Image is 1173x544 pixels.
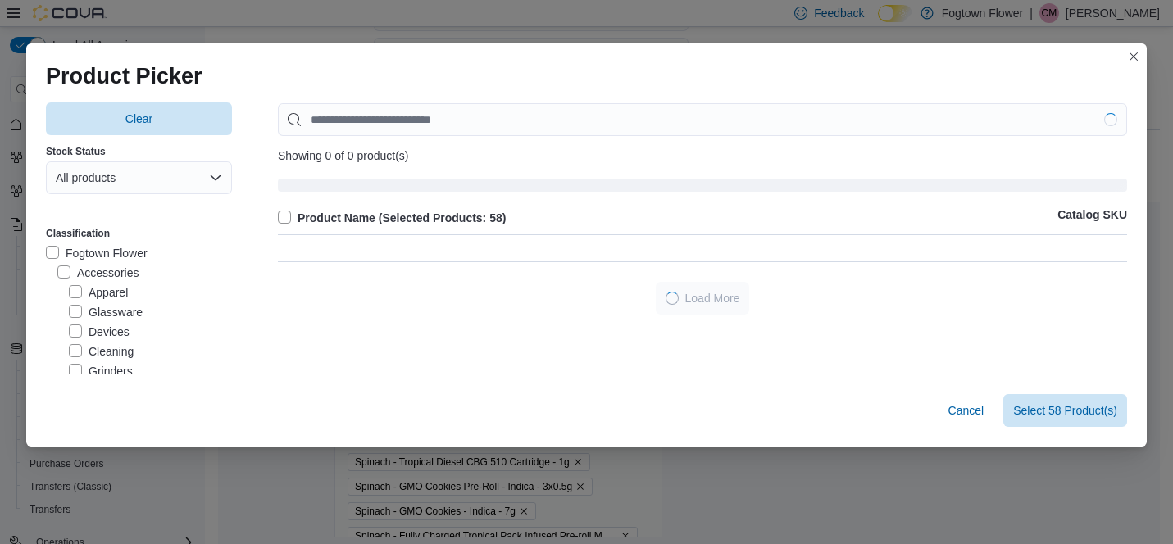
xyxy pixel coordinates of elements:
[69,342,134,361] label: Cleaning
[278,182,1127,195] span: Loading
[125,111,152,127] span: Clear
[1003,394,1127,427] button: Select 58 Product(s)
[1057,208,1127,228] p: Catalog SKU
[666,292,679,305] span: Loading
[948,402,984,419] span: Cancel
[46,63,202,89] h1: Product Picker
[69,361,133,381] label: Grinders
[942,394,991,427] button: Cancel
[46,161,232,194] button: All products
[46,145,106,158] label: Stock Status
[278,149,1127,162] div: Showing 0 of 0 product(s)
[69,322,130,342] label: Devices
[685,290,740,306] span: Load More
[1013,402,1117,419] span: Select 58 Product(s)
[278,103,1127,136] input: Use aria labels when no actual label is in use
[69,302,143,322] label: Glassware
[656,282,750,315] button: LoadingLoad More
[46,102,232,135] button: Clear
[1124,47,1143,66] button: Closes this modal window
[46,227,110,240] label: Classification
[69,283,128,302] label: Apparel
[46,243,148,263] label: Fogtown Flower
[278,208,506,228] label: Product Name (Selected Products: 58)
[57,263,139,283] label: Accessories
